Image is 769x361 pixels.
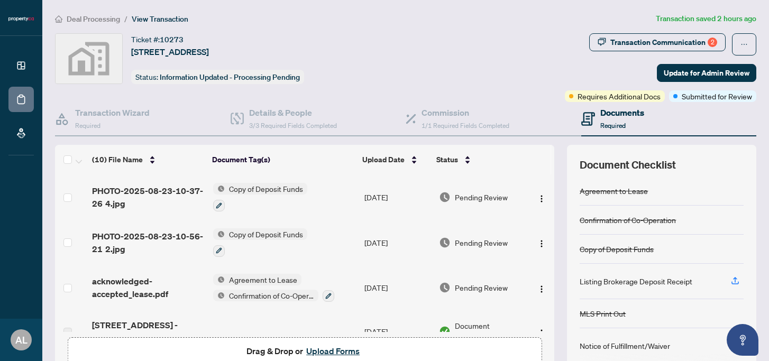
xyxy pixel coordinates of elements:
[533,279,550,296] button: Logo
[303,344,363,358] button: Upload Forms
[439,237,451,248] img: Document Status
[455,282,508,293] span: Pending Review
[131,33,184,45] div: Ticket #:
[213,228,307,257] button: Status IconCopy of Deposit Funds
[92,184,205,210] span: PHOTO-2025-08-23-10-37-26 4.jpg
[580,340,670,351] div: Notice of Fulfillment/Waiver
[75,106,150,119] h4: Transaction Wizard
[67,14,120,24] span: Deal Processing
[213,274,334,302] button: Status IconAgreement to LeaseStatus IconConfirmation of Co-Operation
[657,64,756,82] button: Update for Admin Review
[455,237,508,248] span: Pending Review
[580,308,626,319] div: MLS Print Out
[249,122,337,129] span: 3/3 Required Fields Completed
[208,145,358,174] th: Document Tag(s)
[589,33,726,51] button: Transaction Communication2
[360,220,435,265] td: [DATE]
[533,234,550,251] button: Logo
[160,35,184,44] span: 10273
[432,145,525,174] th: Status
[439,191,451,203] img: Document Status
[131,45,209,58] span: [STREET_ADDRESS]
[455,320,524,343] span: Document Approved
[708,38,717,47] div: 2
[537,239,546,248] img: Logo
[600,106,644,119] h4: Documents
[580,214,676,226] div: Confirmation of Co-Operation
[727,324,758,356] button: Open asap
[8,16,34,22] img: logo
[213,274,225,285] img: Status Icon
[610,34,717,51] div: Transaction Communication
[439,326,451,337] img: Document Status
[537,195,546,203] img: Logo
[422,122,509,129] span: 1/1 Required Fields Completed
[422,106,509,119] h4: Commission
[439,282,451,293] img: Document Status
[360,174,435,220] td: [DATE]
[537,329,546,337] img: Logo
[246,344,363,358] span: Drag & Drop or
[92,319,205,344] span: [STREET_ADDRESS] - Invoice.pdf
[92,275,205,300] span: acknowledged-accepted_lease.pdf
[682,90,752,102] span: Submitted for Review
[225,183,307,195] span: Copy of Deposit Funds
[360,310,435,353] td: [DATE]
[436,154,458,165] span: Status
[225,274,301,285] span: Agreement to Lease
[249,106,337,119] h4: Details & People
[578,90,661,102] span: Requires Additional Docs
[360,265,435,311] td: [DATE]
[124,13,127,25] li: /
[55,15,62,23] span: home
[600,122,626,129] span: Required
[580,275,692,287] div: Listing Brokerage Deposit Receipt
[88,145,208,174] th: (10) File Name
[362,154,405,165] span: Upload Date
[15,332,28,347] span: AL
[132,14,188,24] span: View Transaction
[740,41,748,48] span: ellipsis
[455,191,508,203] span: Pending Review
[580,243,654,255] div: Copy of Deposit Funds
[225,290,318,301] span: Confirmation of Co-Operation
[225,228,307,240] span: Copy of Deposit Funds
[533,189,550,206] button: Logo
[92,230,205,255] span: PHOTO-2025-08-23-10-56-21 2.jpg
[160,72,300,82] span: Information Updated - Processing Pending
[213,228,225,240] img: Status Icon
[537,285,546,293] img: Logo
[75,122,100,129] span: Required
[213,183,225,195] img: Status Icon
[664,64,749,81] span: Update for Admin Review
[580,158,676,172] span: Document Checklist
[358,145,432,174] th: Upload Date
[213,183,307,211] button: Status IconCopy of Deposit Funds
[92,154,143,165] span: (10) File Name
[656,13,756,25] article: Transaction saved 2 hours ago
[131,70,304,84] div: Status:
[56,34,122,84] img: svg%3e
[533,323,550,340] button: Logo
[580,185,648,197] div: Agreement to Lease
[213,290,225,301] img: Status Icon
